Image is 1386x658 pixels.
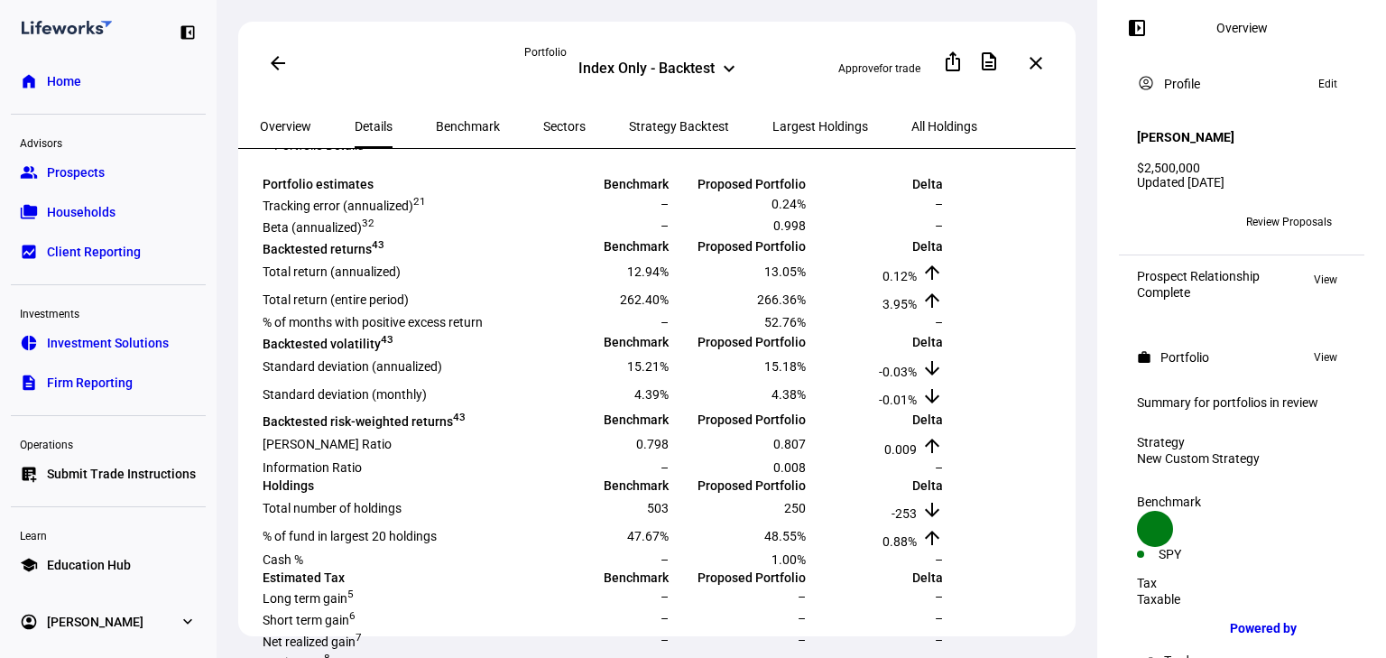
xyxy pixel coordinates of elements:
span: Review Proposals [1246,208,1332,236]
td: Backtested risk-weighted returns [262,410,532,430]
sup: 3 [459,411,466,423]
div: SPY [1159,547,1242,561]
mat-icon: ios_share [942,51,964,72]
mat-icon: arrow_downward [921,385,943,407]
button: View [1305,347,1346,368]
span: – [661,197,669,211]
eth-panel-overview-card-header: Profile [1137,73,1346,95]
span: 0.998 [773,218,806,233]
div: Profile [1164,77,1200,91]
span: -0.01% [879,393,917,407]
div: Operations [11,431,206,456]
sup: 4 [372,238,378,251]
span: Information Ratio [263,460,362,475]
span: Benchmark [436,120,500,133]
mat-icon: arrow_downward [921,357,943,379]
button: View [1305,269,1346,291]
eth-mat-symbol: left_panel_close [179,23,197,42]
button: Review Proposals [1232,208,1346,236]
a: homeHome [11,63,206,99]
td: Benchmark [534,176,670,192]
td: Delta [808,237,944,257]
eth-mat-symbol: list_alt_add [20,465,38,483]
span: – [935,315,943,329]
a: Powered by [1221,611,1359,644]
mat-icon: arrow_upward [921,435,943,457]
mat-icon: keyboard_arrow_down [718,58,740,79]
div: Portfolio [524,45,789,60]
div: Tax [1137,576,1346,590]
eth-mat-symbol: folder_copy [20,203,38,221]
td: Portfolio estimates [262,176,532,192]
span: – [661,552,669,567]
td: Delta [808,570,944,586]
span: Submit Trade Instructions [47,465,196,483]
span: – [661,589,669,604]
td: Benchmark [534,570,670,586]
td: Delta [808,477,944,494]
div: Taxable [1137,592,1346,607]
td: Proposed Portfolio [671,176,807,192]
span: 0.88% [882,534,917,549]
span: Total return (annualized) [263,264,401,279]
span: [PERSON_NAME] [47,613,143,631]
div: Index Only - Backtest [578,60,715,81]
mat-icon: arrow_downward [921,499,943,521]
span: Sectors [543,120,586,133]
span: View [1314,269,1337,291]
td: Delta [808,176,944,192]
span: Investment Solutions [47,334,169,352]
span: 4.39% [634,387,669,402]
td: Delta [808,332,944,352]
span: Firm Reporting [47,374,133,392]
span: [PERSON_NAME] Ratio [263,437,392,451]
div: Portfolio [1160,350,1209,365]
mat-icon: arrow_upward [921,262,943,283]
sup: 2 [368,217,374,229]
div: Learn [11,522,206,547]
div: Overview [1216,21,1268,35]
a: pie_chartInvestment Solutions [11,325,206,361]
span: – [661,460,669,475]
eth-mat-symbol: bid_landscape [20,243,38,261]
span: 0.12% [882,269,917,283]
span: -253 [892,506,917,521]
sup: 5 [347,588,354,601]
eth-mat-symbol: school [20,556,38,574]
span: 262.40% [620,292,669,307]
sup: 3 [387,333,393,346]
span: Cash % [263,552,303,567]
span: – [661,218,669,233]
td: Proposed Portfolio [671,477,807,494]
sup: 3 [378,238,384,251]
span: 0.008 [773,460,806,475]
span: Standard deviation (annualized) [263,359,442,374]
span: 4.38% [772,387,806,402]
span: Largest Holdings [772,120,868,133]
div: Summary for portfolios in review [1137,395,1346,410]
span: IW [1145,216,1158,228]
span: All Holdings [911,120,977,133]
span: 0.009 [884,442,917,457]
sup: 7 [356,631,362,644]
span: 1.00% [772,552,806,567]
span: 266.36% [757,292,806,307]
eth-mat-symbol: account_circle [20,613,38,631]
span: Beta (annualized) [263,220,374,235]
span: Prospects [47,163,105,181]
span: Overview [260,120,311,133]
mat-icon: work [1137,350,1151,365]
span: – [661,633,669,647]
span: for trade [879,62,920,75]
span: 15.18% [764,359,806,374]
div: Investments [11,300,206,325]
sup: 6 [349,609,356,622]
span: 503 [647,501,669,515]
td: Delta [808,410,944,430]
mat-icon: account_circle [1137,74,1155,92]
span: – [661,315,669,329]
button: Edit [1309,73,1346,95]
span: Details [355,120,393,133]
mat-icon: arrow_upward [921,527,943,549]
span: Education Hub [47,556,131,574]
